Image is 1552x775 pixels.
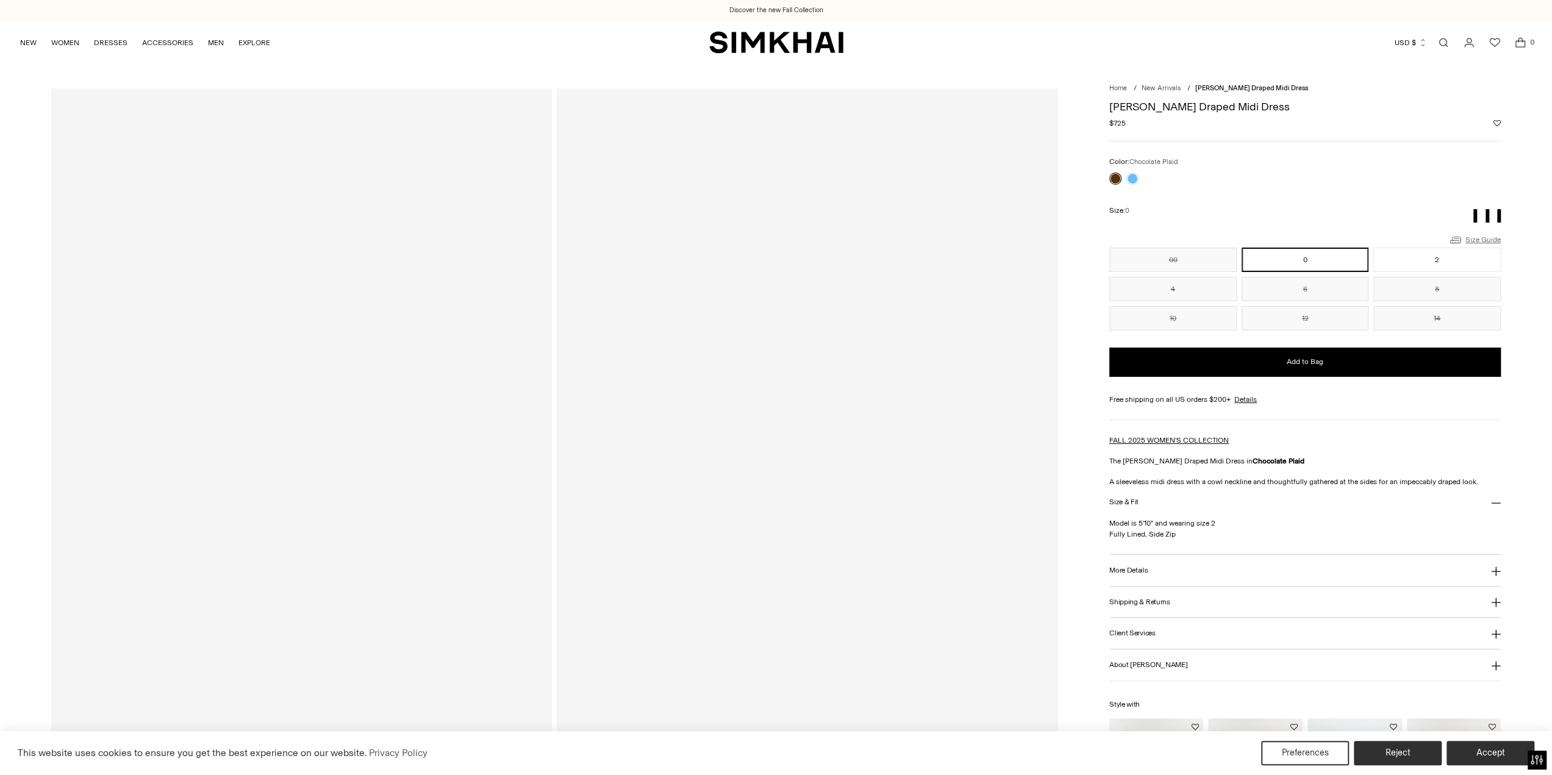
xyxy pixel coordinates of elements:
a: Open cart modal [1508,30,1532,55]
button: Add to Wishlist [1290,723,1298,730]
a: Privacy Policy (opens in a new tab) [367,744,429,762]
h3: About [PERSON_NAME] [1109,661,1187,669]
button: 00 [1109,248,1237,272]
a: ACCESSORIES [142,29,193,56]
button: Reject [1354,741,1442,765]
a: EXPLORE [238,29,270,56]
h3: Size & Fit [1109,498,1139,506]
button: Add to Wishlist [1489,723,1496,730]
button: Preferences [1261,741,1349,765]
button: More Details [1109,555,1501,586]
button: About [PERSON_NAME] [1109,649,1501,680]
a: New Arrivals [1142,84,1181,92]
div: / [1134,84,1137,94]
button: Add to Bag [1109,348,1501,377]
span: [PERSON_NAME] Draped Midi Dress [1195,84,1308,92]
span: This website uses cookies to ensure you get the best experience on our website. [18,747,367,759]
button: USD $ [1395,29,1427,56]
button: 6 [1242,277,1369,301]
h3: Shipping & Returns [1109,598,1170,606]
button: Client Services [1109,618,1501,649]
a: WOMEN [51,29,79,56]
div: Free shipping on all US orders $200+ [1109,394,1501,405]
a: Go to the account page [1457,30,1481,55]
a: NEW [20,29,37,56]
a: SIMKHAI [709,30,843,54]
a: MEN [208,29,224,56]
button: Shipping & Returns [1109,587,1501,618]
strong: Chocolate Plaid [1253,457,1304,465]
button: Add to Wishlist [1191,723,1198,730]
label: Color: [1109,156,1178,168]
span: 0 [1125,207,1129,215]
h1: [PERSON_NAME] Draped Midi Dress [1109,101,1501,112]
a: DRESSES [94,29,127,56]
button: Accept [1447,741,1534,765]
button: 10 [1109,306,1237,330]
button: Size & Fit [1109,487,1501,518]
button: Add to Wishlist [1390,723,1397,730]
p: A sleeveless midi dress with a cowl neckline and thoughtfully gathered at the sides for an impecc... [1109,476,1501,487]
button: 14 [1373,306,1501,330]
span: 0 [1526,37,1537,48]
label: Size: [1109,205,1129,216]
a: Discover the new Fall Collection [729,5,823,15]
a: Size Guide [1448,232,1501,248]
div: / [1187,84,1190,94]
a: Wishlist [1482,30,1507,55]
button: 4 [1109,277,1237,301]
h6: Style with [1109,701,1501,709]
button: 0 [1242,248,1369,272]
button: 12 [1242,306,1369,330]
p: The [PERSON_NAME] Draped Midi Dress in [1109,455,1501,466]
span: Add to Bag [1287,357,1323,367]
iframe: Sign Up via Text for Offers [10,729,123,765]
button: Add to Wishlist [1493,120,1501,127]
button: 8 [1373,277,1501,301]
a: Details [1234,394,1257,405]
p: Model is 5'10" and wearing size 2 Fully Lined, Side Zip [1109,518,1501,540]
h3: More Details [1109,566,1148,574]
span: $725 [1109,118,1126,129]
a: FALL 2025 WOMEN'S COLLECTION [1109,436,1229,445]
a: Home [1109,84,1127,92]
h3: Client Services [1109,629,1156,637]
button: 2 [1373,248,1501,272]
span: Chocolate Plaid [1129,158,1178,166]
nav: breadcrumbs [1109,84,1501,94]
a: Open search modal [1431,30,1456,55]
